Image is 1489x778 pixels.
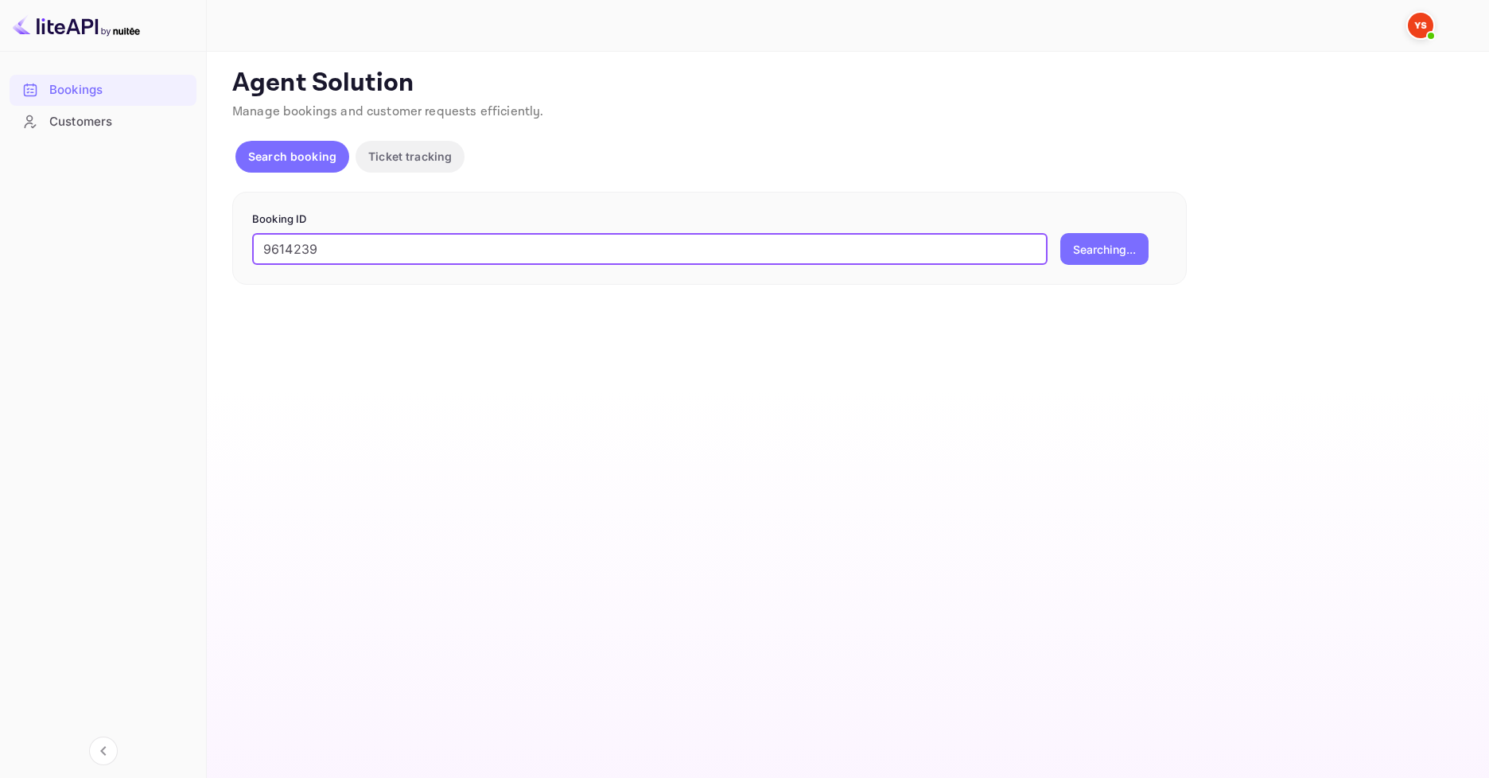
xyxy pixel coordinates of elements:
a: Bookings [10,75,196,104]
img: LiteAPI logo [13,13,140,38]
span: Manage bookings and customer requests efficiently. [232,103,544,120]
p: Ticket tracking [368,148,452,165]
p: Search booking [248,148,336,165]
a: Customers [10,107,196,136]
div: Bookings [10,75,196,106]
img: Yandex Support [1408,13,1433,38]
div: Customers [49,113,189,131]
p: Agent Solution [232,68,1460,99]
button: Searching... [1060,233,1149,265]
p: Booking ID [252,212,1167,228]
div: Customers [10,107,196,138]
button: Collapse navigation [89,737,118,765]
div: Bookings [49,81,189,99]
input: Enter Booking ID (e.g., 63782194) [252,233,1048,265]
